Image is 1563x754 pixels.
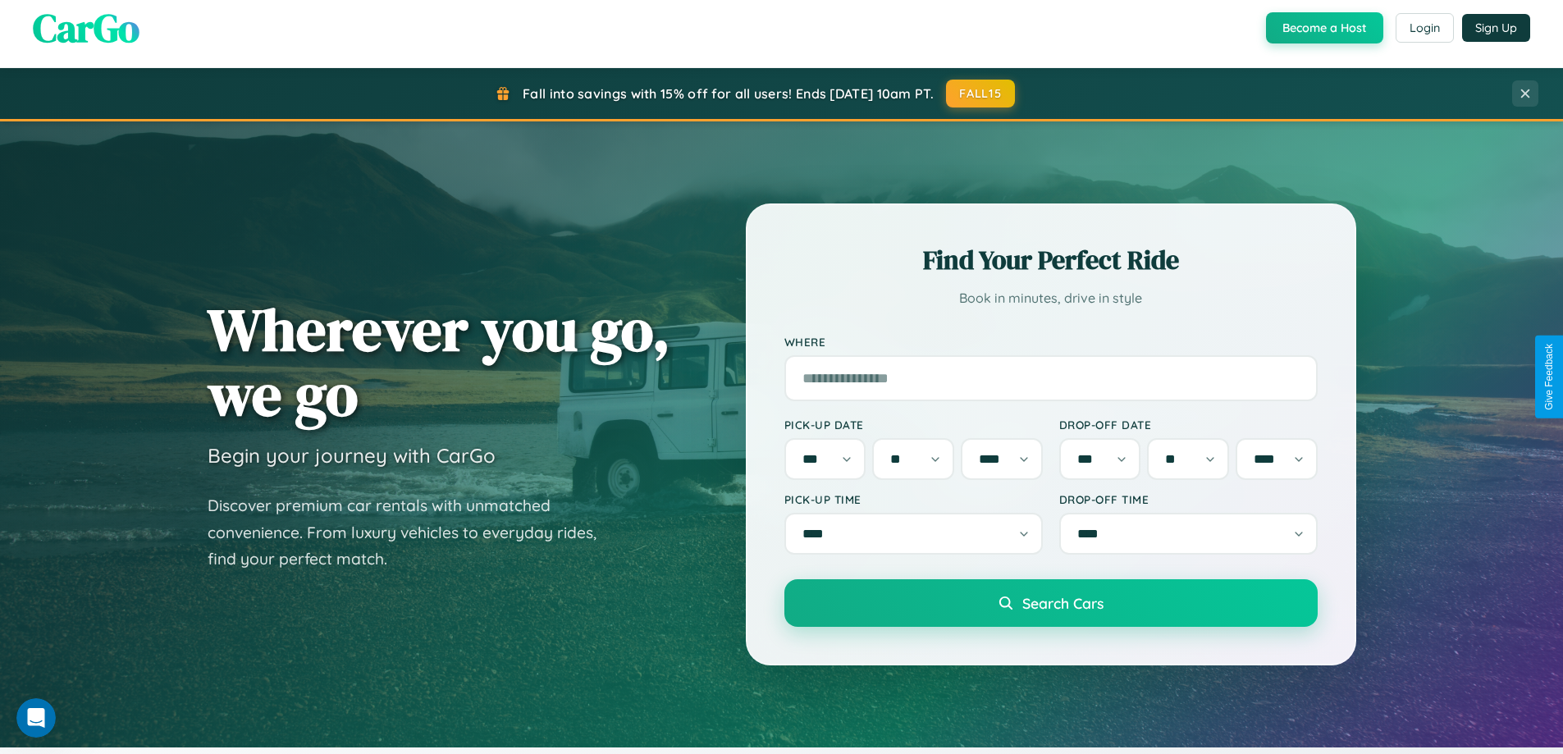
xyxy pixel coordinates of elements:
h2: Find Your Perfect Ride [784,242,1318,278]
button: Become a Host [1266,12,1383,43]
label: Pick-up Time [784,492,1043,506]
p: Discover premium car rentals with unmatched convenience. From luxury vehicles to everyday rides, ... [208,492,618,573]
button: Search Cars [784,579,1318,627]
span: CarGo [33,1,139,55]
p: Book in minutes, drive in style [784,286,1318,310]
iframe: Intercom live chat [16,698,56,738]
span: Search Cars [1022,594,1104,612]
h1: Wherever you go, we go [208,297,670,427]
label: Drop-off Time [1059,492,1318,506]
button: FALL15 [946,80,1015,107]
button: Sign Up [1462,14,1530,42]
h3: Begin your journey with CarGo [208,443,496,468]
label: Pick-up Date [784,418,1043,432]
button: Login [1396,13,1454,43]
span: Fall into savings with 15% off for all users! Ends [DATE] 10am PT. [523,85,934,102]
label: Drop-off Date [1059,418,1318,432]
label: Where [784,335,1318,349]
div: Give Feedback [1543,344,1555,410]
